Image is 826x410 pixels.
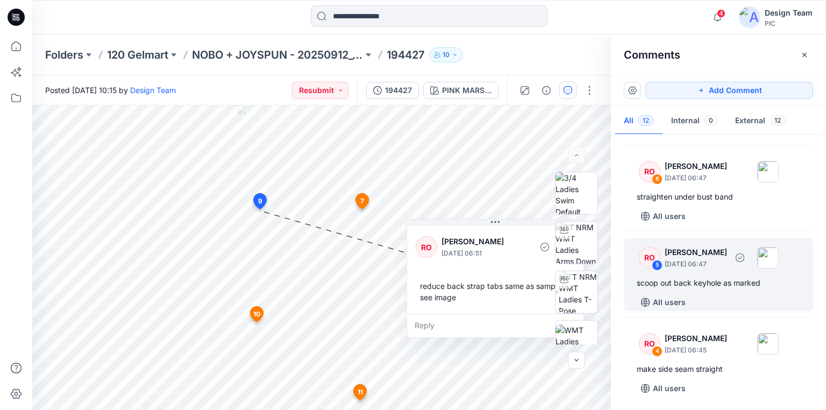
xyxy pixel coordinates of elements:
span: 7 [360,196,364,206]
div: RO [639,333,660,355]
p: [DATE] 06:45 [665,345,727,356]
button: All users [637,294,690,311]
button: Internal [663,108,727,135]
div: 6 [652,174,663,185]
button: Add Comment [645,82,813,99]
span: 12 [770,115,786,126]
p: All users [653,296,686,309]
div: RO [639,161,660,182]
p: All users [653,382,686,395]
p: 10 [443,49,450,61]
a: Folders [45,47,83,62]
span: 10 [253,309,260,319]
span: 9 [258,196,262,206]
button: All users [637,380,690,397]
span: Posted [DATE] 10:15 by [45,84,176,96]
p: [DATE] 06:47 [665,173,727,183]
button: External [727,108,794,135]
a: NOBO + JOYSPUN - 20250912_120_GC [192,47,363,62]
div: reduce back strap tabs same as sample. see image [416,276,575,307]
p: [DATE] 06:51 [442,248,529,259]
span: 11 [358,387,363,397]
a: Design Team [130,86,176,95]
div: RO [639,247,660,268]
span: 0 [704,115,718,126]
p: [PERSON_NAME] [442,235,529,248]
p: [DATE] 06:47 [665,259,727,270]
p: [PERSON_NAME] [665,160,727,173]
span: 12 [638,115,654,126]
p: 194427 [387,47,425,62]
img: TT NRM WMT Ladies T-Pose [559,271,597,313]
button: All [615,108,663,135]
button: 194427 [366,82,419,99]
div: Design Team [765,6,813,19]
p: All users [653,210,686,223]
div: Reply [407,314,583,337]
button: Details [538,82,555,99]
div: straighten under bust band [637,190,800,203]
p: [PERSON_NAME] [665,246,727,259]
img: TT NRM WMT Ladies Arms Down [556,222,597,264]
div: PINK MARSHMALLOW [442,84,492,96]
img: 3/4 Ladies Swim Default [556,172,597,214]
div: scoop out back keyhole as marked [637,277,800,289]
div: 194427 [385,84,412,96]
a: 120 Gelmart [107,47,168,62]
div: RO [416,236,437,258]
div: make side seam straight [637,363,800,376]
button: 10 [429,47,463,62]
img: WMT Ladies Swim Front [556,324,597,358]
span: 4 [717,9,725,18]
button: PINK MARSHMALLOW [423,82,499,99]
img: avatar [739,6,760,28]
div: 5 [652,260,663,271]
button: All users [637,208,690,225]
p: [PERSON_NAME] [665,332,727,345]
div: 4 [652,346,663,357]
h2: Comments [624,48,680,61]
div: PIC [765,19,813,27]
